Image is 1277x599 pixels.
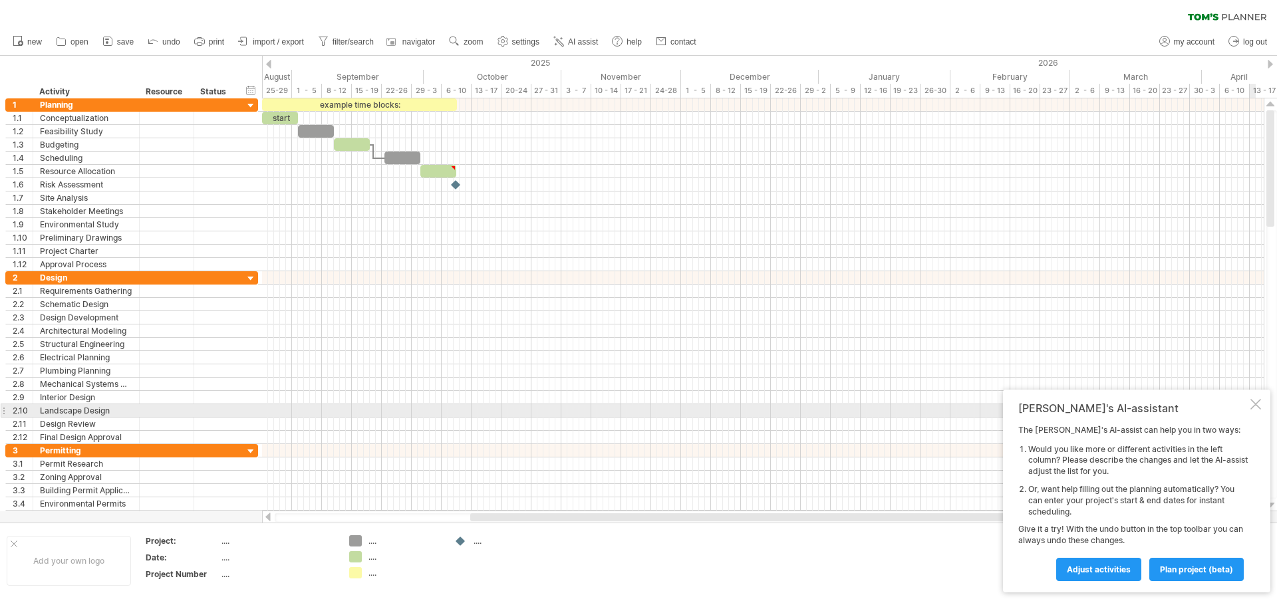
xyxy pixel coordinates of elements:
[292,84,322,98] div: 1 - 5
[1018,402,1248,415] div: [PERSON_NAME]'s AI-assistant
[1225,33,1271,51] a: log out
[322,84,352,98] div: 8 - 12
[13,311,33,324] div: 2.3
[13,298,33,310] div: 2.2
[292,70,424,84] div: September 2025
[9,33,46,51] a: new
[681,84,711,98] div: 1 - 5
[262,84,292,98] div: 25-29
[384,33,439,51] a: navigator
[40,471,132,483] div: Zoning Approval
[40,364,132,377] div: Plumbing Planning
[40,165,132,178] div: Resource Allocation
[1160,84,1190,98] div: 23 - 27
[474,535,546,546] div: ....
[464,37,483,47] span: zoom
[40,418,132,430] div: Design Review
[13,364,33,377] div: 2.7
[1130,84,1160,98] div: 16 - 20
[1243,37,1267,47] span: log out
[819,70,950,84] div: January 2026
[861,84,891,98] div: 12 - 16
[550,33,602,51] a: AI assist
[13,351,33,364] div: 2.6
[591,84,621,98] div: 10 - 14
[13,431,33,443] div: 2.12
[568,37,598,47] span: AI assist
[13,191,33,204] div: 1.7
[71,37,88,47] span: open
[13,205,33,217] div: 1.8
[13,152,33,164] div: 1.4
[561,70,681,84] div: November 2025
[950,70,1070,84] div: February 2026
[146,85,186,98] div: Resource
[13,324,33,337] div: 2.4
[40,231,132,244] div: Preliminary Drawings
[980,84,1010,98] div: 9 - 13
[117,37,134,47] span: save
[40,311,132,324] div: Design Development
[472,84,501,98] div: 13 - 17
[7,536,131,586] div: Add your own logo
[40,218,132,231] div: Environmental Study
[40,285,132,297] div: Requirements Gathering
[1190,84,1220,98] div: 30 - 3
[40,338,132,350] div: Structural Engineering
[221,535,333,546] div: ....
[446,33,487,51] a: zoom
[40,191,132,204] div: Site Analysis
[561,84,591,98] div: 3 - 7
[13,457,33,470] div: 3.1
[1100,84,1130,98] div: 9 - 13
[99,33,138,51] a: save
[13,378,33,390] div: 2.8
[382,84,412,98] div: 22-26
[13,231,33,244] div: 1.10
[1174,37,1214,47] span: my account
[13,404,33,417] div: 2.10
[13,125,33,138] div: 1.2
[352,84,382,98] div: 15 - 19
[512,37,539,47] span: settings
[950,84,980,98] div: 2 - 6
[200,85,229,98] div: Status
[40,112,132,124] div: Conceptualization
[262,112,298,124] div: start
[681,70,819,84] div: December 2025
[315,33,378,51] a: filter/search
[402,37,435,47] span: navigator
[621,84,651,98] div: 17 - 21
[40,258,132,271] div: Approval Process
[13,418,33,430] div: 2.11
[13,178,33,191] div: 1.6
[670,37,696,47] span: contact
[146,568,219,580] div: Project Number
[253,37,304,47] span: import / export
[40,271,132,284] div: Design
[40,378,132,390] div: Mechanical Systems Design
[609,33,646,51] a: help
[13,444,33,457] div: 3
[13,112,33,124] div: 1.1
[368,551,441,562] div: ....
[1149,558,1244,581] a: plan project (beta)
[53,33,92,51] a: open
[1010,84,1040,98] div: 16 - 20
[891,84,921,98] div: 19 - 23
[146,535,219,546] div: Project:
[1070,70,1202,84] div: March 2026
[771,84,801,98] div: 22-26
[40,298,132,310] div: Schematic Design
[262,98,457,111] div: example time blocks:
[13,165,33,178] div: 1.5
[39,85,132,98] div: Activity
[921,84,950,98] div: 26-30
[40,138,132,151] div: Budgeting
[13,471,33,483] div: 3.2
[13,497,33,510] div: 3.4
[801,84,831,98] div: 29 - 2
[40,152,132,164] div: Scheduling
[13,138,33,151] div: 1.3
[40,245,132,257] div: Project Charter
